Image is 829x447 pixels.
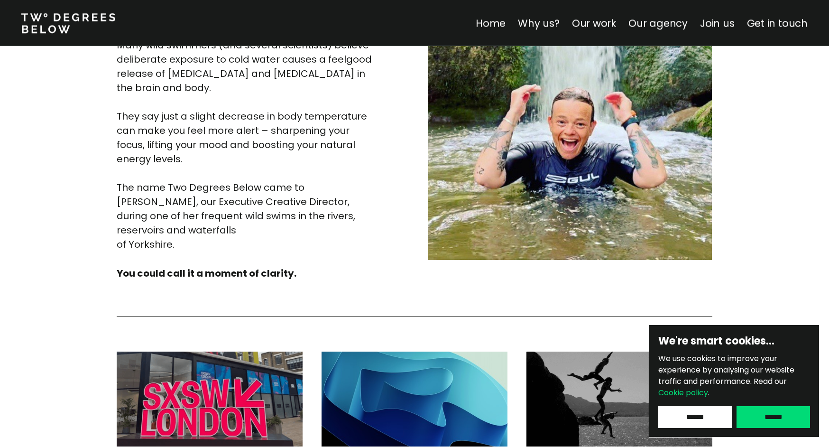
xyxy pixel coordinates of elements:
a: Join us [700,16,735,30]
a: Why us? [518,16,560,30]
a: Cookie policy [658,387,708,398]
a: Our agency [628,16,688,30]
span: They say just a slight decrease in body temperature can make you feel more alert – sharpening you... [117,110,369,166]
span: The name Two Degrees Below came to [PERSON_NAME], our Executive Creative Director, during one of ... [117,181,358,251]
h6: We're smart cookies… [658,334,810,348]
a: Our work [572,16,616,30]
strong: You could call it a moment of clarity. [117,267,296,280]
span: Read our . [658,376,787,398]
a: Get in touch [747,16,808,30]
p: We use cookies to improve your experience by analysing our website traffic and performance. [658,353,810,399]
a: Home [476,16,506,30]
